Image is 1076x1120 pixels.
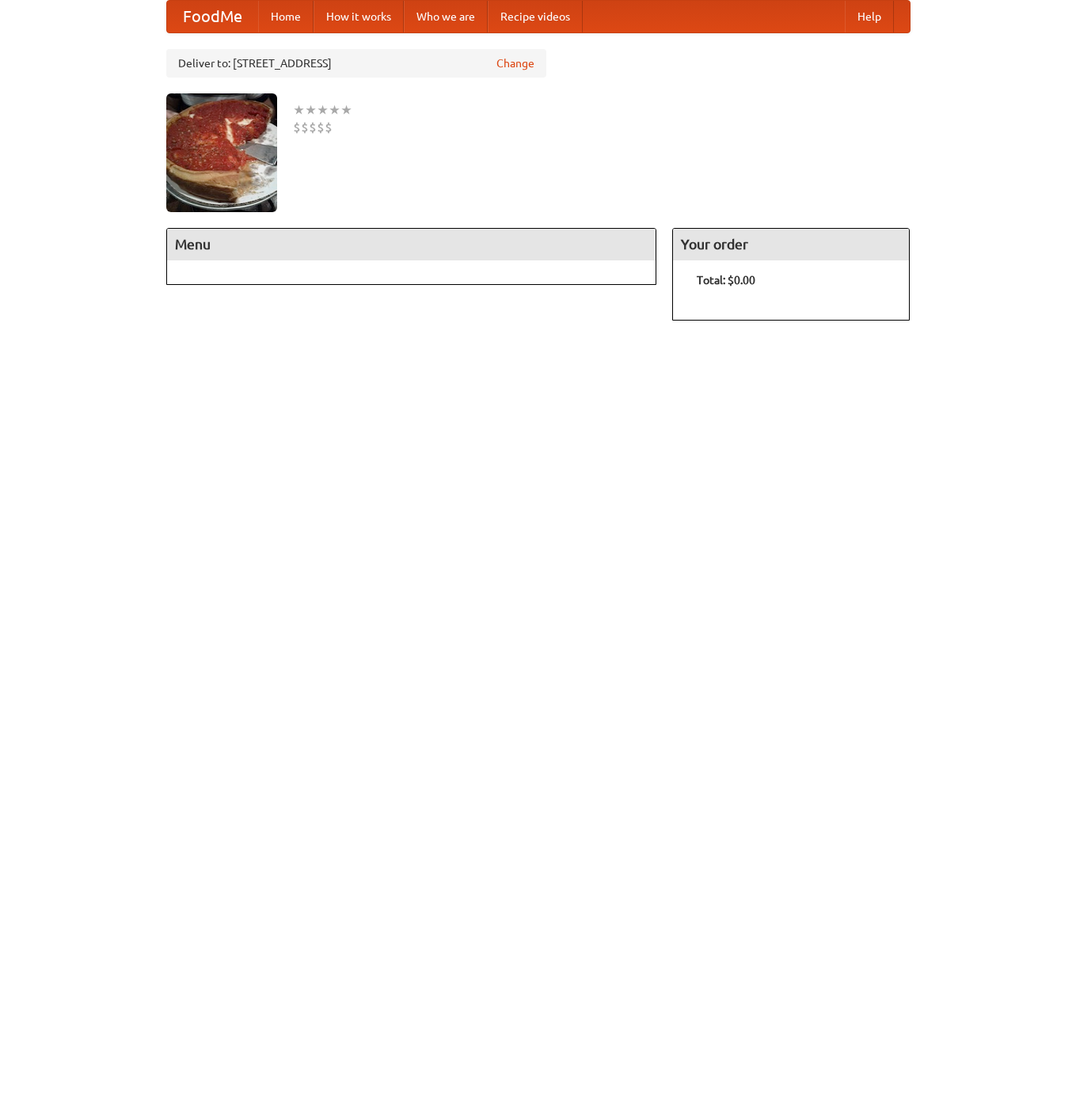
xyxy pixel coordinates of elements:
div: Deliver to: [STREET_ADDRESS] [166,49,546,78]
li: ★ [329,101,340,119]
img: angular.jpg [166,93,277,212]
li: ★ [317,101,329,119]
li: $ [317,119,325,136]
a: Change [496,55,534,71]
a: How it works [314,1,404,32]
a: Help [845,1,894,32]
li: $ [301,119,309,136]
li: $ [325,119,333,136]
b: Total: $0.00 [697,274,755,287]
li: ★ [340,101,352,119]
li: ★ [293,101,305,119]
a: Recipe videos [488,1,583,32]
h4: Your order [673,229,909,260]
a: FoodMe [167,1,258,32]
a: Who we are [404,1,488,32]
li: ★ [305,101,317,119]
a: Home [258,1,314,32]
h4: Menu [167,229,656,260]
li: $ [293,119,301,136]
li: $ [309,119,317,136]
